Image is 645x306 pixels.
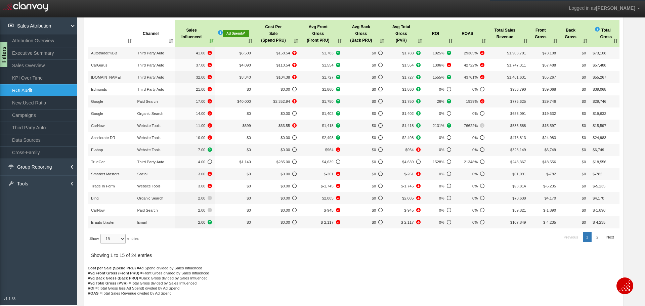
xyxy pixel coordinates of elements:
th: To enable cost entry interface, select a single property and a single month" data-trigger="hover"... [215,20,254,47]
span: $0 [247,196,251,200]
span: $-1,890 [543,208,556,212]
p: Ad Spend divided by Sales Influenced Front Gross divided by Sales Influenced Back Gross divided b... [88,266,619,306]
span: -10.00 [178,98,212,105]
span: +18.73 [258,74,297,81]
span: $55,267 [542,75,556,79]
th: Cost Per Sale (Spend PRU): activate to sort column ascending [254,20,300,47]
span: $653,091 [510,112,526,116]
span: -4.00 [178,134,212,141]
span: +1387 [389,134,420,141]
span: No Data to compare [258,171,297,177]
span: No Data to compare [347,74,383,81]
span: No Data to compare [258,86,297,93]
span: $24,983 [593,136,606,140]
span: No Data to compare [303,159,340,165]
span: -7.00 [178,74,212,81]
span: $0 [582,99,586,103]
span: -2.00 [178,122,212,129]
span: Edmunds [91,87,107,91]
span: $0 [247,148,251,152]
span: Organic Search [137,196,163,200]
span: +1387 [303,134,340,141]
span: -26179% [458,62,484,69]
th: ROI: activate to sort column ascending [424,20,455,47]
strong: Avg Back Gross (Back PRU) = [88,276,141,280]
span: +0.00 [178,195,212,202]
span: $0 [247,112,251,116]
span: No Data to compare [347,195,383,202]
span: Third Party Auto [137,75,164,79]
span: $328,149 [510,148,526,152]
span: +98 [389,62,420,69]
th: Avg TotalGross (PVR): activate to sort column ascending [386,20,424,47]
span: -31 [303,171,340,177]
span: $0 [582,51,586,55]
span: $0 [582,87,586,91]
span: No Data to compare [347,122,383,129]
th: <i style="position:absolute;font-size:14px;z-index:100;color:#2f9fe0" tooltip="" data-toggle="pop... [589,20,619,47]
span: [PERSON_NAME] [596,5,635,11]
div: Showing 1 to 15 of 24 entries [88,250,155,263]
span: $57,488 [542,63,556,67]
span: No Data to compare [258,195,297,202]
span: Total Gross [600,27,612,40]
span: $1,140 [240,160,251,164]
span: -4.00 [178,86,212,93]
span: $-4,235 [543,220,556,224]
th: : activate to sort column ascending [88,20,134,47]
span: No Data to compare [347,98,383,105]
span: [DOMAIN_NAME] [91,75,121,79]
span: Accelerate DR [91,136,115,140]
span: -2593 [303,219,340,226]
span: $91,091 [512,172,526,176]
th: Avg BackGross (Back PRU): activate to sort column ascending [344,20,386,47]
span: No Data to compare [347,159,383,165]
strong: ROAS = [88,291,102,295]
span: +871.46 [258,98,297,105]
span: +598% [427,50,451,56]
span: $59,821 [512,208,526,212]
span: $70,638 [512,196,526,200]
span: No Data to compare% [458,171,484,177]
span: No Data to compare [347,62,383,69]
span: +684 [303,74,340,81]
span: Organic Search [137,112,163,116]
span: +394 [303,122,340,129]
span: Third Party Auto [137,160,164,164]
span: -810 [389,146,420,153]
span: $0 [582,148,586,152]
span: $0 [247,136,251,140]
span: $15,597 [593,124,606,128]
span: +930 [389,110,420,117]
span: $55,267 [593,75,606,79]
span: Logged in as [569,5,596,11]
span: No Data to compare% [458,195,484,202]
span: $40,000 [237,99,251,103]
span: Website Tools [137,124,160,128]
th: Channel: activate to sort column ascending [134,20,175,47]
span: +98 [303,62,340,69]
span: No Data to compare [347,50,383,56]
span: +394 [389,122,420,129]
span: $1,908,701 [507,51,526,55]
span: $18,556 [542,160,556,164]
span: $24,983 [542,136,556,140]
span: No Data to compare% [427,207,451,214]
span: $0 [247,184,251,188]
span: $1,747,311 [507,63,526,67]
span: No Data to compare% [458,110,484,117]
span: Google [91,112,103,116]
span: CarGurus [91,63,107,67]
span: -730% [427,62,451,69]
span: $-4,235 [593,220,605,224]
span: Bing [91,196,98,200]
label: Show entries [89,234,139,244]
span: No Data to compare% [458,159,484,165]
span: $73,108 [542,51,556,55]
span: TrueCar [91,160,105,164]
strong: Avg Front Gross (Front PRU) = [88,271,142,275]
span: No Data to compare% [427,86,451,93]
th: Avg FrontGross (Front PRU): activate to sort column ascending [300,20,343,47]
span: -2365 [389,207,420,214]
span: Smarket Masters [91,172,120,176]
